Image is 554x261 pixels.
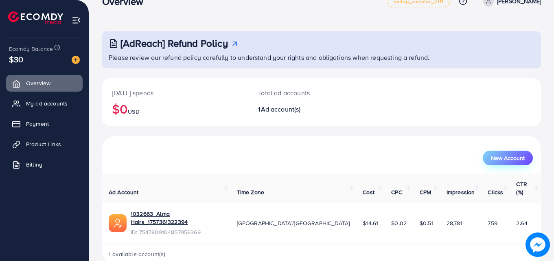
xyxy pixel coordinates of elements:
img: image [72,56,80,64]
span: Cost [363,188,374,196]
span: Ecomdy Balance [9,45,53,53]
span: 759 [488,219,497,227]
span: CPC [391,188,402,196]
img: image [528,235,548,255]
a: Overview [6,75,83,91]
p: [DATE] spends [112,88,239,98]
a: 1032663_Alma Hairs_1757361322394 [131,210,224,226]
span: Ad Account [109,188,139,196]
p: Please review our refund policy carefully to understand your rights and obligations when requesti... [109,53,536,62]
h2: $0 [112,101,239,116]
span: New Account [491,155,525,161]
span: 1 available account(s) [109,250,166,258]
span: $14.61 [363,219,378,227]
img: logo [8,11,63,24]
span: $0.02 [391,219,407,227]
span: Clicks [488,188,503,196]
h3: [AdReach] Refund Policy [120,37,228,49]
a: Payment [6,116,83,132]
span: CTR (%) [516,180,527,196]
span: Impression [447,188,475,196]
a: Product Links [6,136,83,152]
span: $0.51 [420,219,434,227]
a: Billing [6,156,83,173]
span: Product Links [26,140,61,148]
a: My ad accounts [6,95,83,112]
h2: 1 [258,105,348,113]
span: Payment [26,120,49,128]
span: Ad account(s) [261,105,301,114]
span: $30 [9,53,23,65]
span: CPM [420,188,431,196]
span: 28,781 [447,219,462,227]
span: Billing [26,160,42,169]
span: USD [128,107,139,116]
span: 2.64 [516,219,528,227]
span: Time Zone [237,188,264,196]
button: New Account [483,151,533,165]
span: ID: 7547809104857956369 [131,228,224,236]
p: Total ad accounts [258,88,348,98]
img: menu [72,15,81,25]
span: [GEOGRAPHIC_DATA]/[GEOGRAPHIC_DATA] [237,219,350,227]
span: Overview [26,79,50,87]
span: My ad accounts [26,99,68,107]
img: ic-ads-acc.e4c84228.svg [109,214,127,232]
